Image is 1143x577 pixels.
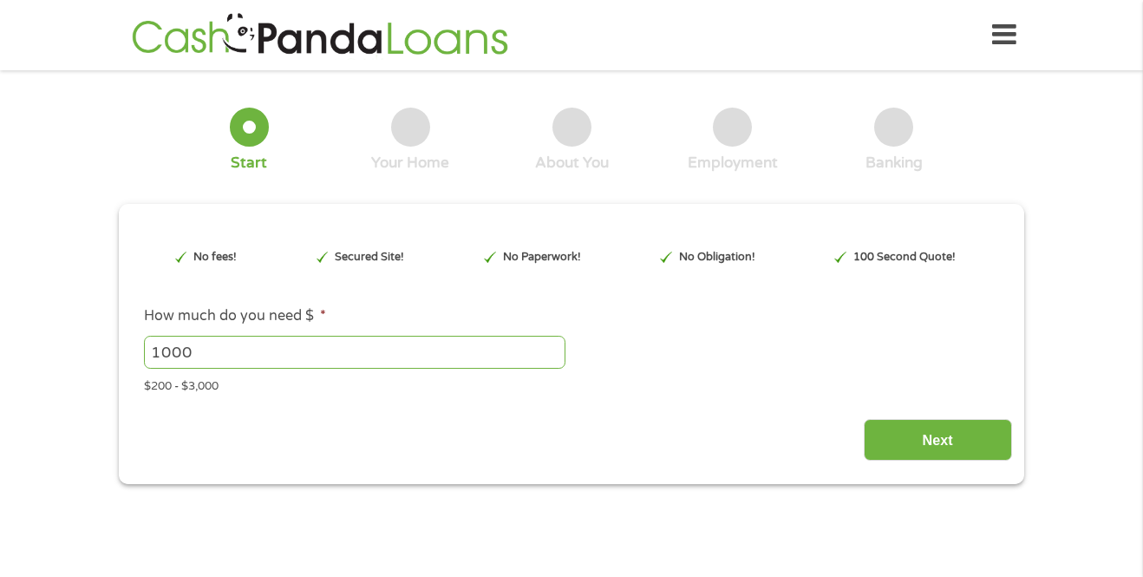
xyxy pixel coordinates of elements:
p: No fees! [193,249,237,266]
label: How much do you need $ [144,307,326,325]
p: No Paperwork! [503,249,581,266]
p: 100 Second Quote! [853,249,956,266]
input: Next [864,419,1012,462]
div: $200 - $3,000 [144,372,999,396]
div: About You [535,154,609,173]
img: GetLoanNow Logo [127,10,513,60]
div: Your Home [371,154,449,173]
div: Banking [865,154,923,173]
p: Secured Site! [335,249,404,266]
div: Start [231,154,267,173]
div: Employment [688,154,778,173]
p: No Obligation! [679,249,755,266]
